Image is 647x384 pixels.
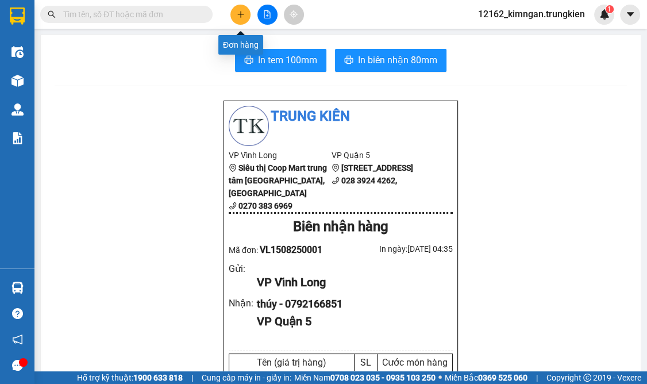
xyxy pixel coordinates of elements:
div: Gửi : [229,262,257,276]
div: 30.000 [9,60,68,86]
span: 12162_kimngan.trungkien [469,7,594,21]
span: caret-down [625,9,636,20]
button: aim [284,5,304,25]
div: thúy - 0792166851 [257,296,444,312]
span: Hỗ trợ kỹ thuật: [77,371,183,384]
span: | [536,371,538,384]
span: Cung cấp máy in - giấy in: [202,371,291,384]
span: phone [229,202,237,210]
div: Cước món hàng [380,357,449,368]
b: [STREET_ADDRESS] [341,163,413,172]
span: phone [332,176,340,185]
div: VP Quận 5 [257,313,444,331]
img: warehouse-icon [11,103,24,116]
div: Nhận : [229,296,257,310]
span: Gửi: [10,11,28,23]
strong: 1900 633 818 [133,373,183,382]
span: notification [12,334,23,345]
span: environment [229,164,237,172]
span: 1 [607,5,611,13]
div: Quận 5 [75,10,167,24]
li: VP Quận 5 [332,149,434,162]
input: Tìm tên, số ĐT hoặc mã đơn [63,8,199,21]
span: file-add [263,10,271,18]
strong: 0369 525 060 [478,373,527,382]
span: environment [332,164,340,172]
span: copyright [583,374,591,382]
div: Tên (giá trị hàng) [232,357,351,368]
b: 0270 383 6969 [238,201,292,210]
span: printer [244,55,253,66]
b: Siêu thị Coop Mart trung tâm [GEOGRAPHIC_DATA], [GEOGRAPHIC_DATA] [229,163,327,198]
span: Thu tiền rồi : [9,60,62,72]
img: warehouse-icon [11,75,24,87]
span: Nhận: [75,11,102,23]
div: In ngày: [DATE] 04:35 [341,243,453,255]
img: warehouse-icon [11,282,24,294]
strong: 0708 023 035 - 0935 103 250 [330,373,436,382]
div: Mã đơn: [229,243,341,257]
span: Miền Bắc [445,371,527,384]
span: VL1508250001 [260,244,322,255]
img: logo.jpg [229,106,269,146]
button: printerIn tem 100mm [235,49,326,72]
div: thúy [75,24,167,37]
div: SL [357,357,374,368]
li: Trung Kiên [229,106,453,128]
span: In tem 100mm [258,53,317,67]
img: solution-icon [11,132,24,144]
span: question-circle [12,308,23,319]
b: 028 3924 4262, [341,176,397,185]
img: warehouse-icon [11,46,24,58]
span: ⚪️ [438,375,442,380]
li: VP Vĩnh Long [229,149,332,162]
div: 0792166851 [75,37,167,53]
span: In biên nhận 80mm [358,53,437,67]
span: plus [237,10,245,18]
button: plus [230,5,251,25]
img: icon-new-feature [599,9,610,20]
img: logo-vxr [10,7,25,25]
button: file-add [257,5,278,25]
button: printerIn biên nhận 80mm [335,49,446,72]
span: | [191,371,193,384]
div: VP Vĩnh Long [257,274,444,291]
span: search [48,10,56,18]
div: Biên nhận hàng [229,216,453,238]
button: caret-down [620,5,640,25]
span: aim [290,10,298,18]
span: Miền Nam [294,371,436,384]
span: message [12,360,23,371]
span: printer [344,55,353,66]
div: Vĩnh Long [10,10,67,37]
sup: 1 [606,5,614,13]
